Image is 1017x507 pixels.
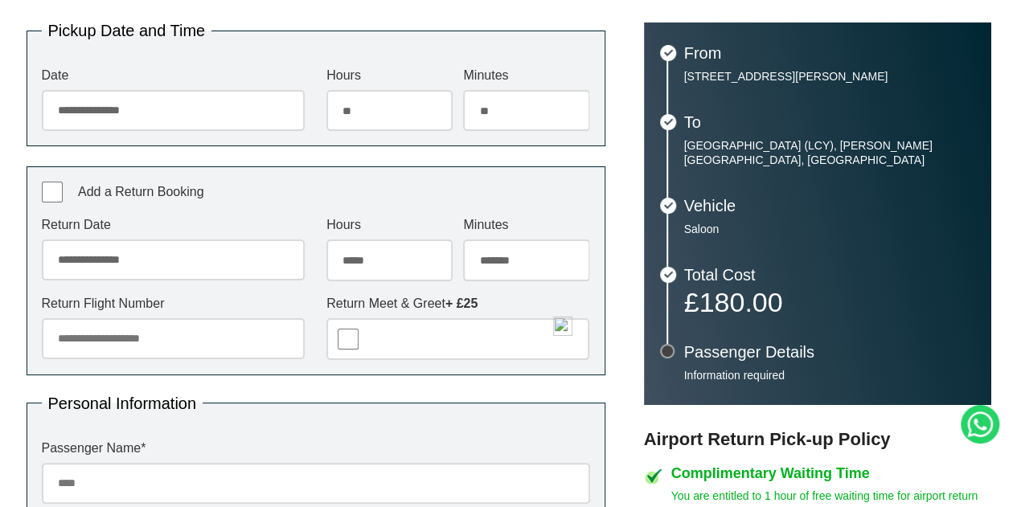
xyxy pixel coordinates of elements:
h3: Total Cost [684,267,975,283]
h3: Airport Return Pick-up Policy [644,429,991,450]
p: Saloon [684,222,975,236]
h3: To [684,114,975,130]
label: Hours [326,219,453,231]
label: Passenger Name [42,442,590,455]
h3: Passenger Details [684,344,975,360]
label: Return Meet & Greet [326,297,589,310]
legend: Personal Information [42,395,203,411]
p: £ [684,291,975,313]
strong: + £25 [445,296,478,310]
label: Hours [326,69,453,82]
span: Add a Return Booking [78,185,204,198]
h4: Complimentary Waiting Time [671,466,991,480]
p: [GEOGRAPHIC_DATA] (LCY), [PERSON_NAME][GEOGRAPHIC_DATA], [GEOGRAPHIC_DATA] [684,138,975,167]
label: Date [42,69,305,82]
label: Return Date [42,219,305,231]
legend: Pickup Date and Time [42,22,212,39]
h3: Vehicle [684,198,975,214]
label: Minutes [463,219,589,231]
p: [STREET_ADDRESS][PERSON_NAME] [684,69,975,84]
h3: From [684,45,975,61]
input: Add a Return Booking [42,182,63,202]
label: Return Flight Number [42,297,305,310]
span: 180.00 [699,287,782,317]
label: Minutes [463,69,589,82]
p: Information required [684,368,975,382]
